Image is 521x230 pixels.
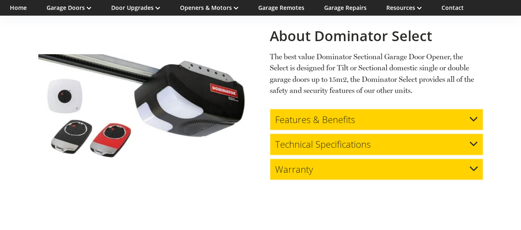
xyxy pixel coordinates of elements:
[386,4,422,12] a: Resources
[324,4,367,12] a: Garage Repairs
[270,51,483,95] p: The best value Dominator Sectional Garage Door Opener, the Select is designed for Tilt or Section...
[275,114,355,125] h3: Features & Benefits
[10,4,27,12] a: Home
[270,28,483,44] h2: About Dominator Select
[180,4,238,12] a: Openers & Motors
[442,4,464,12] a: Contact
[111,4,160,12] a: Door Upgrades
[275,139,371,149] h3: Technical Specifications
[275,164,313,174] h3: Warranty
[258,4,304,12] a: Garage Remotes
[47,4,91,12] a: Garage Doors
